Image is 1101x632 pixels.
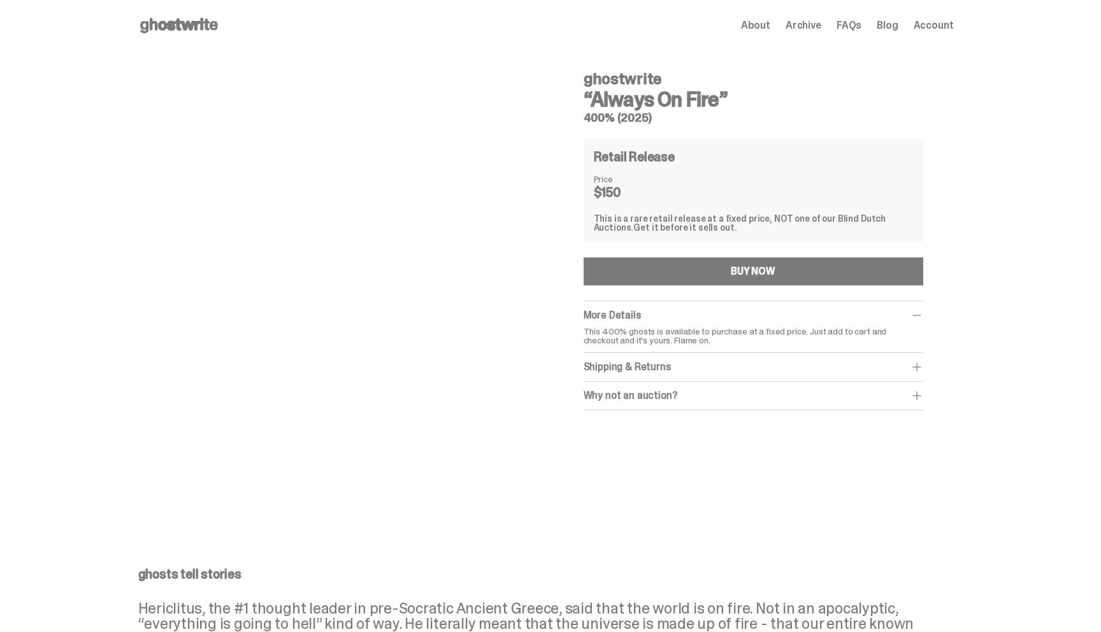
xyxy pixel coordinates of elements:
dd: $150 [594,186,658,199]
div: Shipping & Returns [584,361,923,373]
a: FAQs [837,20,861,31]
h4: Retail Release [594,150,675,163]
a: Account [914,20,954,31]
span: More Details [584,308,641,322]
div: BUY NOW [731,266,775,276]
h5: 400% (2025) [584,112,923,124]
h4: ghostwrite [584,71,923,87]
a: About [741,20,770,31]
a: Blog [877,20,898,31]
p: This 400% ghosts is available to purchase at a fixed price. Just add to cart and checkout and it'... [584,327,923,345]
span: Get it before it sells out. [633,222,737,233]
div: This is a rare retail release at a fixed price, NOT one of our Blind Dutch Auctions. [594,214,913,232]
a: Archive [786,20,821,31]
h3: “Always On Fire” [584,89,923,110]
p: ghosts tell stories [138,568,954,580]
button: BUY NOW [584,257,923,285]
dt: Price [594,175,658,183]
div: Why not an auction? [584,389,923,402]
